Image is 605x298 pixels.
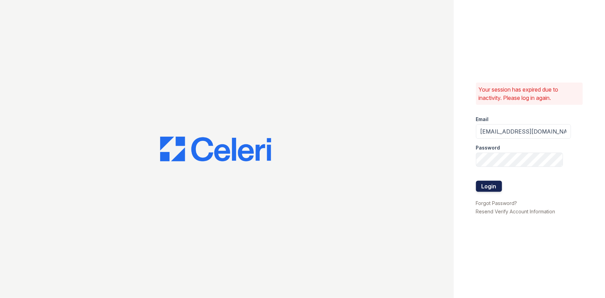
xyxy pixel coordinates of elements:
[476,181,502,192] button: Login
[476,116,489,123] label: Email
[476,208,555,214] a: Resend Verify Account Information
[476,144,500,151] label: Password
[479,85,580,102] p: Your session has expired due to inactivity. Please log in again.
[160,137,271,162] img: CE_Logo_Blue-a8612792a0a2168367f1c8372b55b34899dd931a85d93a1a3d3e32e68fde9ad4.png
[476,200,517,206] a: Forgot Password?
